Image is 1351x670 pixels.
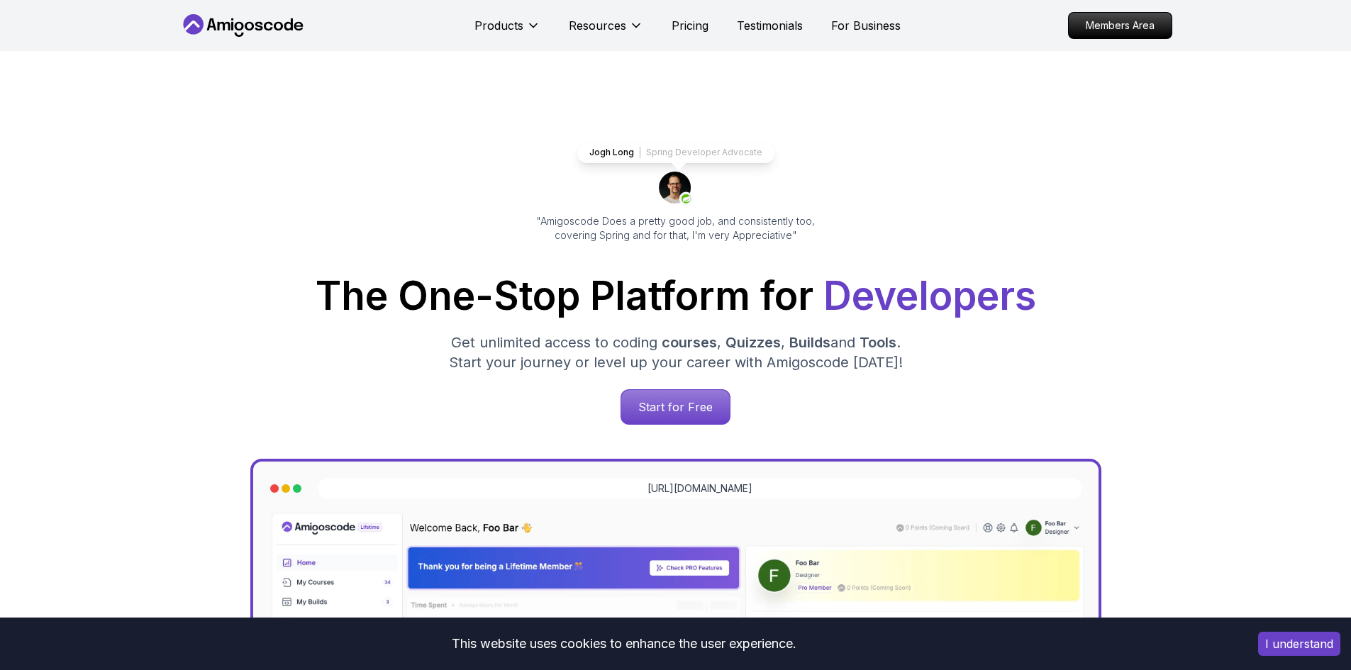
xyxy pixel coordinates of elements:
[1069,13,1172,38] p: Members Area
[789,334,830,351] span: Builds
[474,17,523,34] p: Products
[191,277,1161,316] h1: The One-Stop Platform for
[860,334,896,351] span: Tools
[621,389,730,425] a: Start for Free
[569,17,626,34] p: Resources
[737,17,803,34] a: Testimonials
[621,390,730,424] p: Start for Free
[831,17,901,34] a: For Business
[11,628,1237,659] div: This website uses cookies to enhance the user experience.
[659,172,693,206] img: josh long
[662,334,717,351] span: courses
[725,334,781,351] span: Quizzes
[569,17,643,45] button: Resources
[823,272,1036,319] span: Developers
[1258,632,1340,656] button: Accept cookies
[438,333,914,372] p: Get unlimited access to coding , , and . Start your journey or level up your career with Amigosco...
[647,481,752,496] a: [URL][DOMAIN_NAME]
[474,17,540,45] button: Products
[589,147,634,158] p: Jogh Long
[646,147,762,158] p: Spring Developer Advocate
[672,17,708,34] a: Pricing
[517,214,835,242] p: "Amigoscode Does a pretty good job, and consistently too, covering Spring and for that, I'm very ...
[1068,12,1172,39] a: Members Area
